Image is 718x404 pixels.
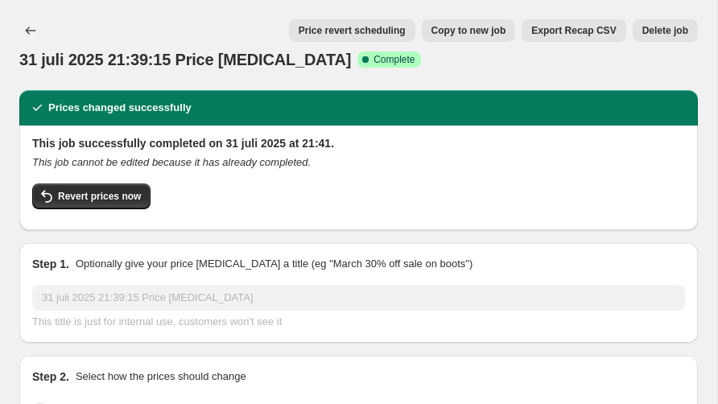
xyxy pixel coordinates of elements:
[76,256,472,272] p: Optionally give your price [MEDICAL_DATA] a title (eg "March 30% off sale on boots")
[32,135,685,151] h2: This job successfully completed on 31 juli 2025 at 21:41.
[19,19,42,42] button: Price change jobs
[522,19,625,42] button: Export Recap CSV
[76,369,246,385] p: Select how the prices should change
[299,24,406,37] span: Price revert scheduling
[431,24,506,37] span: Copy to new job
[633,19,698,42] button: Delete job
[48,100,192,116] h2: Prices changed successfully
[19,51,351,68] span: 31 juli 2025 21:39:15 Price [MEDICAL_DATA]
[58,190,141,203] span: Revert prices now
[32,285,685,311] input: 30% off holiday sale
[32,156,311,168] i: This job cannot be edited because it has already completed.
[531,24,616,37] span: Export Recap CSV
[32,369,69,385] h2: Step 2.
[373,53,415,66] span: Complete
[32,315,282,328] span: This title is just for internal use, customers won't see it
[642,24,688,37] span: Delete job
[32,256,69,272] h2: Step 1.
[422,19,516,42] button: Copy to new job
[32,183,151,209] button: Revert prices now
[289,19,415,42] button: Price revert scheduling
